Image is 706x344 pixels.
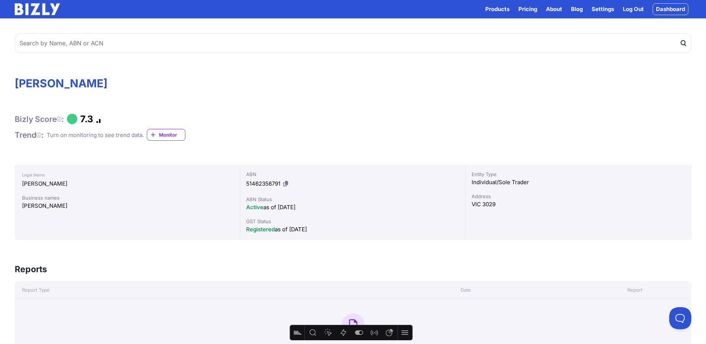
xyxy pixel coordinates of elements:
div: VIC 3029 [472,200,685,209]
a: Blog [571,5,583,14]
span: Active [246,204,263,211]
div: Business names [22,194,233,201]
a: Settings [592,5,614,14]
div: as of [DATE] [246,203,460,212]
span: 51462356791 [246,180,280,187]
div: Turn on monitoring to see trend data. [47,131,144,140]
h1: 7.3 [80,113,93,124]
h3: Reports [15,263,47,275]
button: Products [485,5,510,14]
a: Dashboard [653,3,688,15]
div: Report [579,286,692,294]
div: ABN [246,171,460,178]
div: [PERSON_NAME] [22,201,233,210]
a: Monitor [147,129,185,141]
span: Monitor [159,131,185,138]
div: as of [DATE] [246,225,460,234]
input: Search by Name, ABN or ACN [15,33,691,53]
div: Report Type [15,286,353,294]
h1: [PERSON_NAME] [15,77,691,90]
div: Date [353,286,579,294]
div: Individual/Sole Trader [472,178,685,187]
div: Entity Type [472,171,685,178]
h1: Trend : [15,130,44,140]
a: Log Out [623,5,644,14]
div: Legal Name [22,171,233,179]
span: Registered [246,226,275,233]
a: Pricing [518,5,537,14]
iframe: Toggle Customer Support [669,307,691,329]
div: Address [472,193,685,200]
div: GST Status [246,218,460,225]
a: About [546,5,562,14]
h1: Bizly Score : [15,114,64,124]
div: [PERSON_NAME] [22,179,233,188]
div: ABN Status [246,196,460,203]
